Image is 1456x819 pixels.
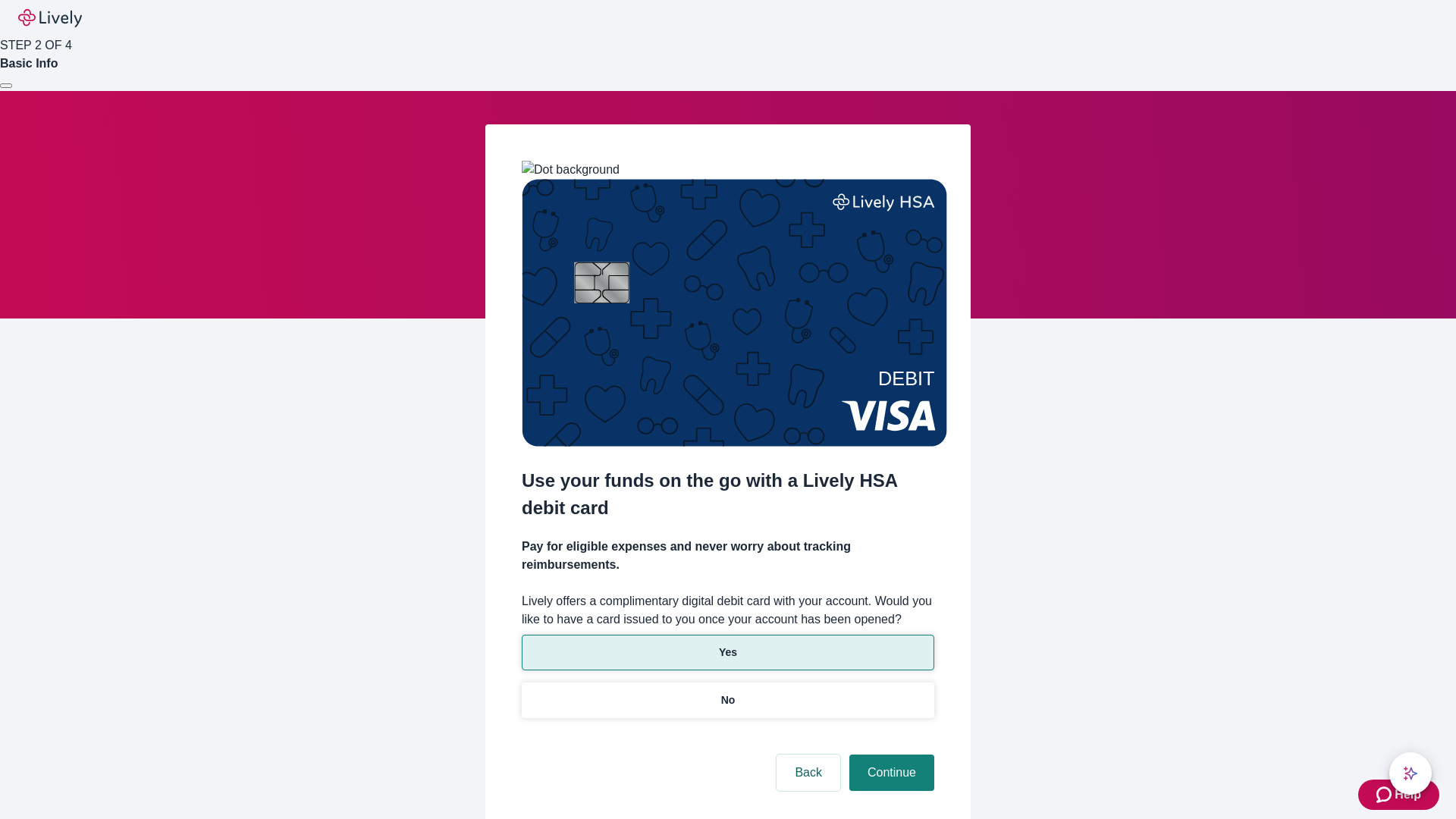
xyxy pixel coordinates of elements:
[522,467,934,522] h2: Use your funds on the go with a Lively HSA debit card
[522,635,934,670] button: Yes
[522,161,620,179] img: Dot background
[18,9,82,27] img: Lively
[522,682,934,718] button: No
[719,645,737,661] p: Yes
[777,755,840,791] button: Back
[1395,786,1421,804] span: Help
[522,179,947,447] img: Debit card
[1376,786,1395,804] svg: Zendesk support icon
[721,692,736,708] p: No
[1403,766,1418,781] svg: Lively AI Assistant
[1358,780,1439,810] button: Zendesk support iconHelp
[849,755,934,791] button: Continue
[522,592,934,629] label: Lively offers a complimentary digital debit card with your account. Would you like to have a card...
[1389,752,1432,795] button: chat
[522,538,934,574] h4: Pay for eligible expenses and never worry about tracking reimbursements.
